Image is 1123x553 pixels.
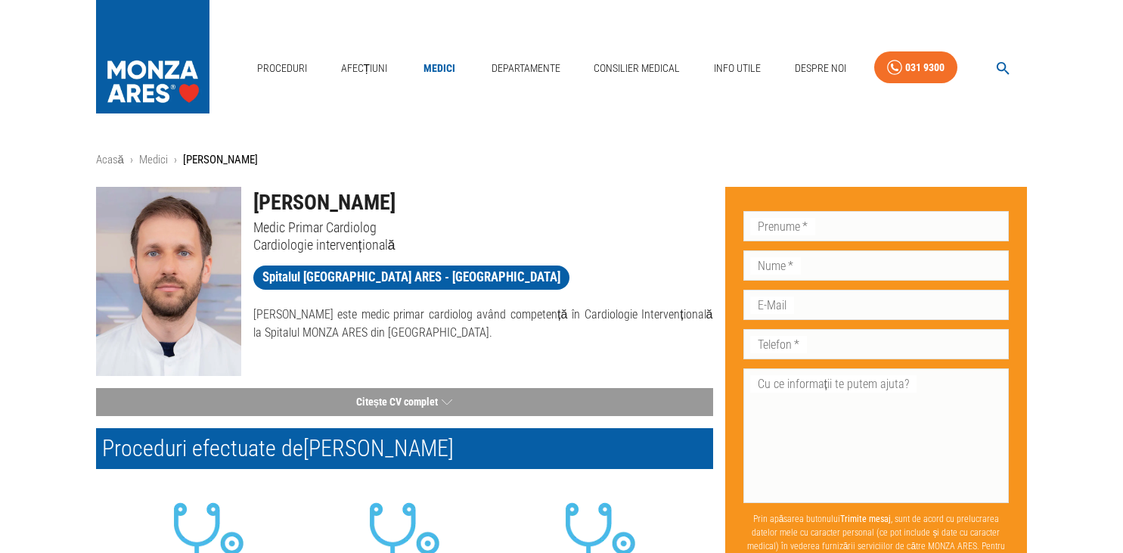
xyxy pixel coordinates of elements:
[588,53,686,84] a: Consilier Medical
[905,58,945,77] div: 031 9300
[789,53,852,84] a: Despre Noi
[96,428,713,469] h2: Proceduri efectuate de [PERSON_NAME]
[96,153,124,166] a: Acasă
[874,51,957,84] a: 031 9300
[485,53,566,84] a: Departamente
[130,151,133,169] li: ›
[96,388,713,416] button: Citește CV complet
[335,53,394,84] a: Afecțiuni
[253,219,713,236] p: Medic Primar Cardiolog
[415,53,464,84] a: Medici
[174,151,177,169] li: ›
[251,53,313,84] a: Proceduri
[253,268,569,287] span: Spitalul [GEOGRAPHIC_DATA] ARES - [GEOGRAPHIC_DATA]
[139,153,168,166] a: Medici
[253,236,713,253] p: Cardiologie intervențională
[96,151,1028,169] nav: breadcrumb
[253,187,713,219] h1: [PERSON_NAME]
[253,306,713,342] p: [PERSON_NAME] este medic primar cardiolog având competență în Cardiologie Intervențională la Spit...
[183,151,258,169] p: [PERSON_NAME]
[708,53,767,84] a: Info Utile
[840,514,891,524] b: Trimite mesaj
[253,266,569,290] a: Spitalul [GEOGRAPHIC_DATA] ARES - [GEOGRAPHIC_DATA]
[96,187,241,376] img: Dr. Horațiu Comșa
